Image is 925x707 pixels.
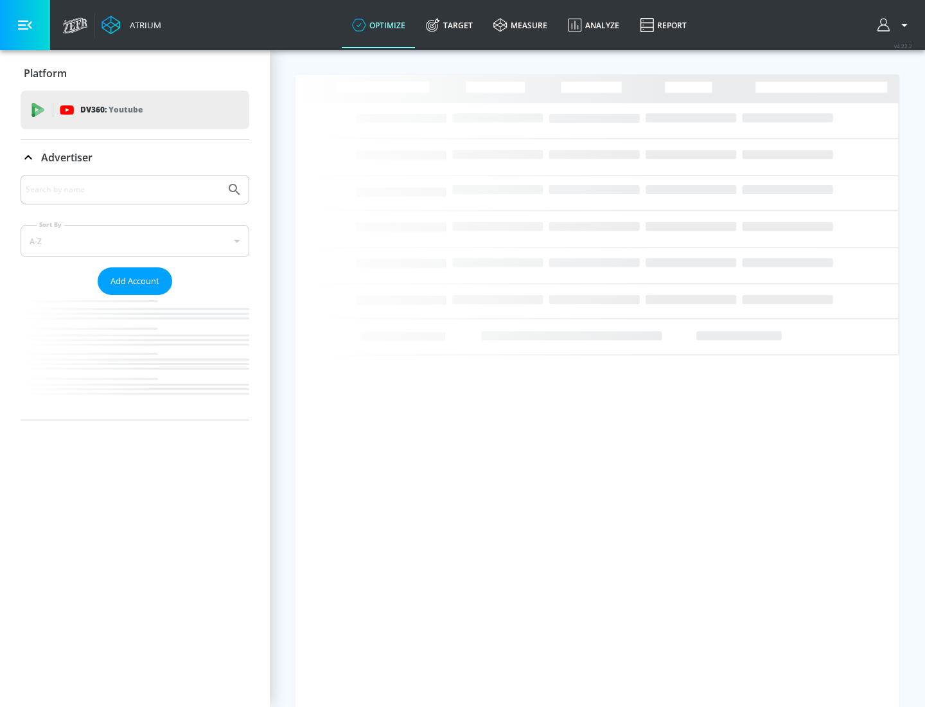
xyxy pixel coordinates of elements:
[41,150,92,165] p: Advertiser
[630,2,697,48] a: Report
[483,2,558,48] a: measure
[21,91,249,129] div: DV360: Youtube
[416,2,483,48] a: Target
[24,66,67,80] p: Platform
[894,42,912,49] span: v 4.22.2
[21,175,249,420] div: Advertiser
[110,274,159,289] span: Add Account
[109,103,143,116] p: Youtube
[21,139,249,175] div: Advertiser
[21,55,249,91] div: Platform
[125,19,161,31] div: Atrium
[80,103,143,117] p: DV360:
[26,181,220,198] input: Search by name
[21,225,249,257] div: A-Z
[37,220,64,229] label: Sort By
[21,295,249,420] nav: list of Advertiser
[342,2,416,48] a: optimize
[558,2,630,48] a: Analyze
[101,15,161,35] a: Atrium
[98,267,172,295] button: Add Account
